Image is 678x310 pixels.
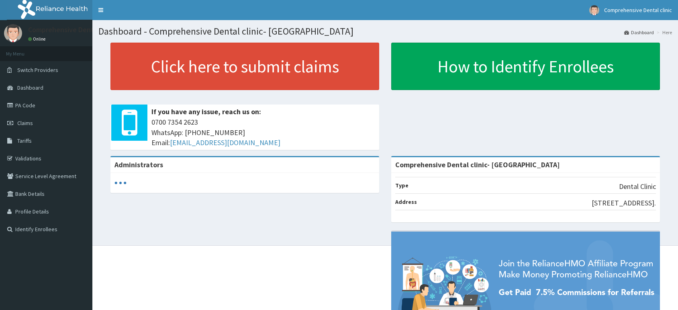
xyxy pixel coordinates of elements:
[17,119,33,127] span: Claims
[114,177,127,189] svg: audio-loading
[592,198,656,208] p: [STREET_ADDRESS].
[28,36,47,42] a: Online
[114,160,163,169] b: Administrators
[655,29,672,36] li: Here
[395,182,408,189] b: Type
[391,43,660,90] a: How to Identify Enrollees
[17,84,43,91] span: Dashboard
[17,66,58,74] span: Switch Providers
[604,6,672,14] span: Comprehensive Dental clinic
[28,26,118,33] p: Comprehensive Dental clinic
[589,5,599,15] img: User Image
[151,107,261,116] b: If you have any issue, reach us on:
[4,24,22,42] img: User Image
[395,160,560,169] strong: Comprehensive Dental clinic- [GEOGRAPHIC_DATA]
[170,138,280,147] a: [EMAIL_ADDRESS][DOMAIN_NAME]
[151,117,375,148] span: 0700 7354 2623 WhatsApp: [PHONE_NUMBER] Email:
[98,26,672,37] h1: Dashboard - Comprehensive Dental clinic- [GEOGRAPHIC_DATA]
[110,43,379,90] a: Click here to submit claims
[619,181,656,192] p: Dental Clinic
[395,198,417,205] b: Address
[17,137,32,144] span: Tariffs
[624,29,654,36] a: Dashboard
